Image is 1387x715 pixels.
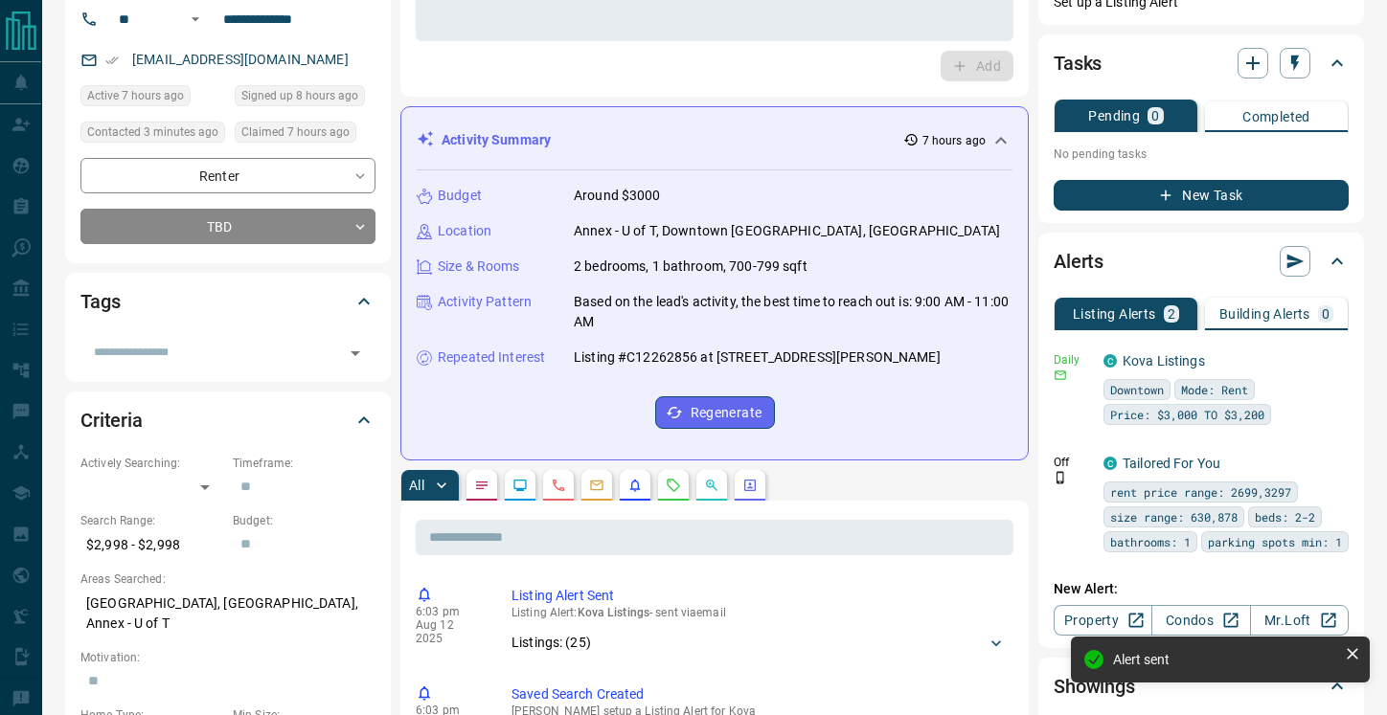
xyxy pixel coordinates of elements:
svg: Lead Browsing Activity [512,478,528,493]
span: rent price range: 2699,3297 [1110,482,1291,502]
span: Mode: Rent [1181,380,1248,399]
span: Kova Listings [578,606,649,619]
span: beds: 2-2 [1255,507,1315,526]
p: Pending [1088,109,1140,123]
div: Tasks [1054,40,1349,86]
a: Mr.Loft [1250,605,1349,636]
p: Completed [1242,110,1310,123]
svg: Calls [551,478,566,493]
p: All [409,479,424,492]
span: Contacted 3 minutes ago [87,123,218,142]
svg: Agent Actions [742,478,758,493]
a: Condos [1151,605,1250,636]
span: Active 7 hours ago [87,86,184,105]
p: 0 [1151,109,1159,123]
p: Actively Searching: [80,455,223,472]
p: Listing Alerts [1073,307,1156,321]
button: New Task [1054,180,1349,211]
div: condos.ca [1103,354,1117,368]
p: New Alert: [1054,579,1349,599]
p: 6:03 pm [416,605,483,618]
h2: Criteria [80,405,143,436]
button: Open [342,340,369,367]
p: Location [438,221,491,241]
div: Alert sent [1113,652,1337,667]
p: Listings: ( 25 ) [512,633,591,653]
p: Repeated Interest [438,347,545,368]
p: Timeframe: [233,455,375,472]
svg: Requests [666,478,681,493]
p: Daily [1054,351,1092,369]
span: Signed up 8 hours ago [241,86,358,105]
div: Criteria [80,397,375,443]
p: Activity Pattern [438,292,532,312]
div: Tue Aug 12 2025 [235,85,375,112]
p: 7 hours ago [922,132,986,149]
button: Open [184,8,207,31]
p: $2,998 - $2,998 [80,529,223,561]
p: Around $3000 [574,186,661,206]
div: condos.ca [1103,457,1117,470]
div: Listings: (25) [512,625,1006,660]
div: Renter [80,158,375,193]
div: TBD [80,209,375,244]
p: [GEOGRAPHIC_DATA], [GEOGRAPHIC_DATA], Annex - U of T [80,588,375,639]
a: Kova Listings [1123,353,1205,369]
span: parking spots min: 1 [1208,532,1342,551]
div: Tue Aug 12 2025 [235,122,375,148]
span: Price: $3,000 TO $3,200 [1110,405,1264,424]
p: Aug 12 2025 [416,618,483,645]
p: Off [1054,454,1092,471]
p: Size & Rooms [438,257,520,277]
p: Based on the lead's activity, the best time to reach out is: 9:00 AM - 11:00 AM [574,292,1012,332]
p: Listing Alert Sent [512,586,1006,606]
button: Regenerate [655,396,775,429]
svg: Push Notification Only [1054,471,1067,484]
p: 0 [1322,307,1330,321]
p: Motivation: [80,649,375,666]
svg: Notes [474,478,489,493]
p: Listing #C12262856 at [STREET_ADDRESS][PERSON_NAME] [574,347,941,368]
a: Tailored For You [1123,456,1220,471]
svg: Opportunities [704,478,719,493]
div: Activity Summary7 hours ago [417,123,1012,158]
span: bathrooms: 1 [1110,532,1191,551]
p: Annex - U of T, Downtown [GEOGRAPHIC_DATA], [GEOGRAPHIC_DATA] [574,221,1000,241]
p: Listing Alert : - sent via email [512,606,1006,619]
h2: Tags [80,286,120,317]
svg: Email Verified [105,54,119,67]
div: Tue Aug 12 2025 [80,122,225,148]
div: Tue Aug 12 2025 [80,85,225,112]
span: size range: 630,878 [1110,507,1238,526]
h2: Showings [1054,671,1135,702]
p: 2 [1168,307,1175,321]
p: Activity Summary [442,130,551,150]
p: Saved Search Created [512,684,1006,704]
div: Alerts [1054,238,1349,284]
span: Claimed 7 hours ago [241,123,350,142]
a: [EMAIL_ADDRESS][DOMAIN_NAME] [132,52,349,67]
svg: Email [1054,369,1067,382]
p: Areas Searched: [80,570,375,588]
p: Budget: [233,512,375,529]
p: Search Range: [80,512,223,529]
h2: Tasks [1054,48,1102,78]
div: Showings [1054,663,1349,709]
p: Budget [438,186,482,206]
svg: Emails [589,478,604,493]
h2: Alerts [1054,246,1103,277]
p: No pending tasks [1054,140,1349,168]
div: Tags [80,279,375,324]
svg: Listing Alerts [627,478,643,493]
span: Downtown [1110,380,1164,399]
p: 2 bedrooms, 1 bathroom, 700-799 sqft [574,257,807,277]
a: Property [1054,605,1152,636]
p: Building Alerts [1219,307,1310,321]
